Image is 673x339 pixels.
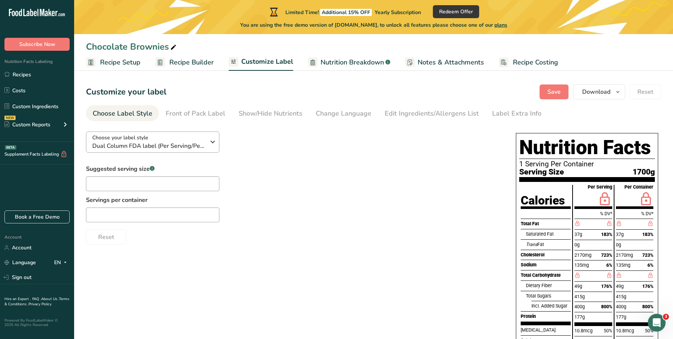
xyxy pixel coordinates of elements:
span: 723% [642,252,653,258]
span: 50% [604,328,612,333]
span: 723% [601,252,612,258]
span: 135mg [574,262,589,268]
button: Save [540,84,568,99]
div: Calories [521,195,565,206]
button: Subscribe Now [4,38,70,51]
a: Language [4,256,36,269]
span: Recipe Setup [100,57,140,67]
a: Notes & Attachments [405,54,484,71]
h1: Customize your label [86,86,166,98]
div: % DV* [616,209,653,219]
a: Customize Label [229,53,293,71]
span: 176% [642,283,653,289]
div: Protein [521,311,571,322]
div: Dietary Fiber [526,280,571,291]
span: Subscribe Now [19,40,55,48]
a: Recipe Costing [499,54,558,71]
span: Reset [637,87,653,96]
span: Choose your label style [92,134,148,142]
span: Additional 15% OFF [320,9,372,16]
span: 176% [601,283,612,289]
div: Custom Reports [4,121,50,129]
i: Trans [526,242,537,247]
span: 49g [574,283,582,289]
span: 0g [574,242,580,247]
span: Reset [98,233,114,242]
div: Total Sugars [526,291,571,301]
div: Fat [526,239,571,250]
div: Show/Hide Nutrients [239,109,302,119]
span: plans [494,21,507,29]
a: Recipe Builder [155,54,214,71]
span: 183% [601,232,612,237]
p: 1 Serving Per Container [519,160,655,168]
span: 10.8mcg [616,328,634,333]
span: Notes & Attachments [418,57,484,67]
span: 415g [574,294,585,299]
label: Servings per container [86,196,219,205]
div: Per Serving [588,185,612,190]
div: Front of Pack Label [166,109,225,119]
span: 177g [574,314,585,320]
span: 183% [642,232,653,237]
div: Saturated Fat [526,229,571,239]
div: Per Container [624,185,653,190]
span: 0g [616,242,621,247]
span: Dual Column FDA label (Per Serving/Per Container) [92,142,205,150]
button: Download [573,84,625,99]
span: 49g [616,283,624,289]
span: 37g [574,232,582,237]
a: Nutrition Breakdown [308,54,390,71]
span: 400g [574,304,585,309]
label: Suggested serving size [86,164,219,173]
a: Hire an Expert . [4,296,31,302]
div: % DV* [574,209,612,219]
a: About Us . [41,296,59,302]
span: Download [582,87,610,96]
button: Reset [630,84,661,99]
div: EN [54,258,70,267]
span: Save [547,87,561,96]
div: Incl. Added Sugar [531,301,571,311]
div: Limited Time! [268,7,421,16]
div: [MEDICAL_DATA] [521,325,571,335]
button: Reset [86,230,126,245]
span: Yearly Subscription [375,9,421,16]
span: 2170mg [616,252,633,258]
div: Choose Label Style [93,109,152,119]
a: Terms & Conditions . [4,296,69,307]
span: 6% [647,262,653,268]
div: NEW [4,116,16,120]
div: Change Language [316,109,371,119]
a: Recipe Setup [86,54,140,71]
span: Serving Size [519,168,564,176]
div: Sodium [521,260,571,270]
span: Customize Label [241,57,293,67]
span: Recipe Builder [169,57,214,67]
div: Powered By FoodLabelMaker © 2025 All Rights Reserved [4,318,70,327]
span: 400g [616,304,626,309]
span: 415g [616,294,626,299]
iframe: Intercom live chat [648,314,666,332]
div: Edit Ingredients/Allergens List [385,109,479,119]
span: 800% [601,304,612,309]
a: FAQ . [32,296,41,302]
span: 135mg [616,262,630,268]
span: 6% [606,262,612,268]
span: 177g [616,314,626,320]
span: 800% [642,304,653,309]
h1: Nutrition Facts [519,136,655,159]
div: Total Fat [521,219,571,229]
div: BETA [5,145,16,150]
span: 37g [616,232,624,237]
a: Privacy Policy [29,302,52,307]
span: Recipe Costing [513,57,558,67]
span: 50% [645,328,653,333]
span: 10.8mcg [574,328,593,333]
div: Total Carbohydrate [521,270,571,280]
div: Label Extra Info [492,109,541,119]
span: 1700g [633,168,655,176]
div: Cholesterol [521,250,571,260]
a: Book a Free Demo [4,210,70,223]
span: Redeem Offer [439,8,473,16]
